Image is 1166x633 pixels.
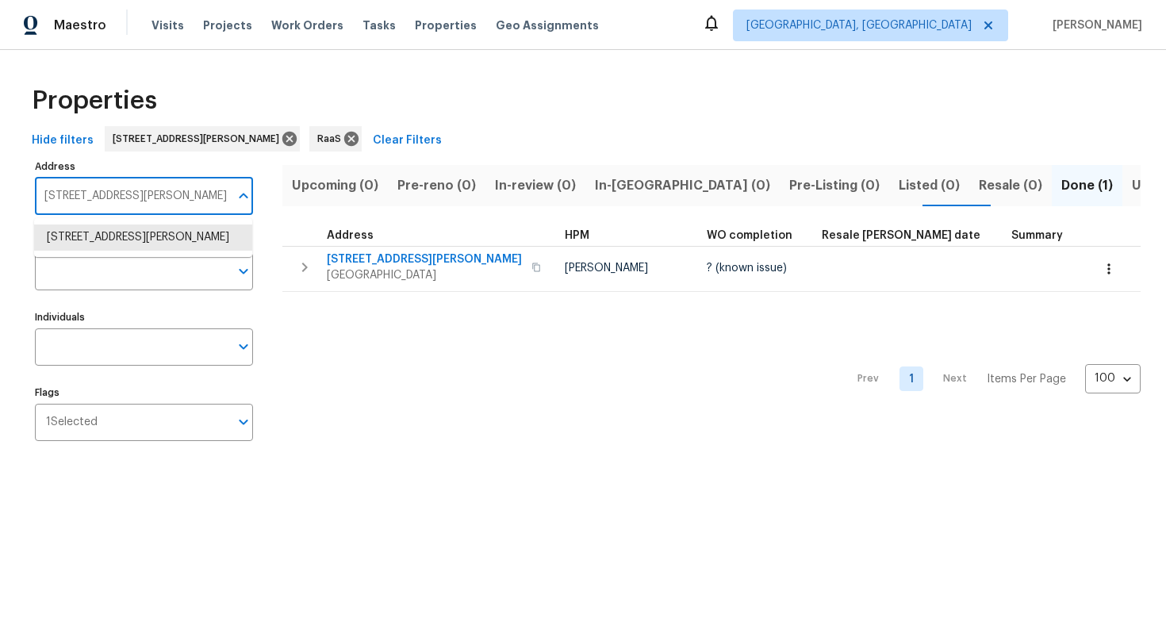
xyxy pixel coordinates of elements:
span: [GEOGRAPHIC_DATA], [GEOGRAPHIC_DATA] [746,17,972,33]
span: Geo Assignments [496,17,599,33]
div: 100 [1085,358,1141,399]
span: Work Orders [271,17,343,33]
span: Maestro [54,17,106,33]
span: Hide filters [32,131,94,151]
button: Close [232,185,255,207]
span: Projects [203,17,252,33]
span: Properties [415,17,477,33]
span: HPM [565,230,589,241]
li: [STREET_ADDRESS][PERSON_NAME] [34,224,252,251]
span: WO completion [707,230,792,241]
span: Listed (0) [899,175,960,197]
button: Open [232,260,255,282]
span: [STREET_ADDRESS][PERSON_NAME] [113,131,286,147]
button: Hide filters [25,126,100,155]
span: [GEOGRAPHIC_DATA] [327,267,522,283]
button: Clear Filters [366,126,448,155]
span: [PERSON_NAME] [1046,17,1142,33]
span: Resale (0) [979,175,1042,197]
input: Search ... [35,178,229,215]
span: [STREET_ADDRESS][PERSON_NAME] [327,251,522,267]
span: Done (1) [1061,175,1113,197]
div: RaaS [309,126,362,152]
span: ? (known issue) [707,263,787,274]
span: Clear Filters [373,131,442,151]
span: Visits [152,17,184,33]
span: Address [327,230,374,241]
nav: Pagination Navigation [842,301,1141,457]
label: Flags [35,388,253,397]
span: Resale [PERSON_NAME] date [822,230,980,241]
span: RaaS [317,131,347,147]
span: In-review (0) [495,175,576,197]
span: [PERSON_NAME] [565,263,648,274]
span: Pre-Listing (0) [789,175,880,197]
span: Tasks [362,20,396,31]
span: Summary [1011,230,1063,241]
span: In-[GEOGRAPHIC_DATA] (0) [595,175,770,197]
label: Address [35,162,253,171]
label: Individuals [35,313,253,322]
span: Properties [32,93,157,109]
span: Upcoming (0) [292,175,378,197]
p: Items Per Page [987,371,1066,387]
a: Goto page 1 [899,366,923,391]
span: Pre-reno (0) [397,175,476,197]
span: 1 Selected [46,416,98,429]
div: [STREET_ADDRESS][PERSON_NAME] [105,126,300,152]
button: Open [232,411,255,433]
button: Open [232,336,255,358]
